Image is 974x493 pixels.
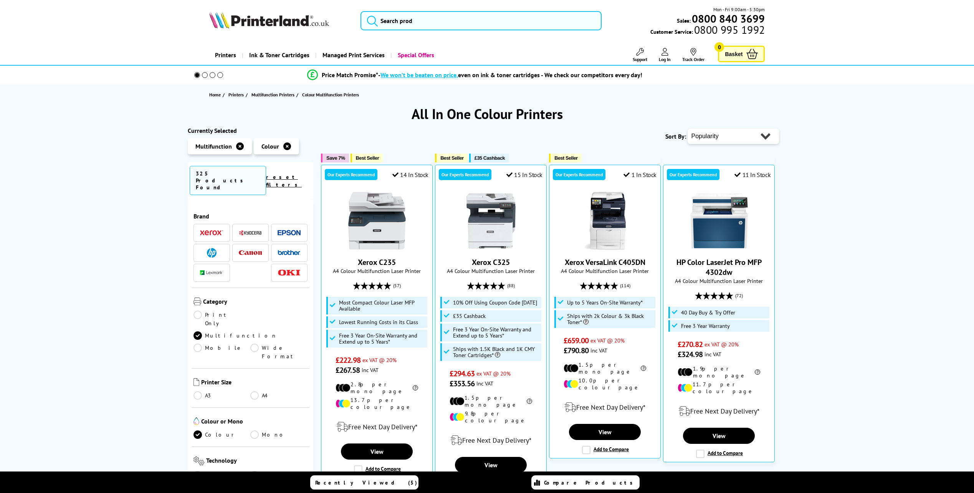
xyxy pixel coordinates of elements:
[190,166,266,195] span: 325 Products Found
[453,326,540,339] span: Free 3 Year On-Site Warranty and Extend up to 5 Years*
[242,45,315,65] a: Ink & Toner Cartridges
[659,56,671,62] span: Log In
[193,298,201,305] img: Category
[278,230,301,236] img: Epson
[462,192,520,250] img: Xerox C325
[393,278,401,293] span: (57)
[261,142,279,150] span: Colour
[278,248,301,258] a: Brother
[582,446,629,454] label: Add to Compare
[201,378,308,387] span: Printer Size
[356,155,379,161] span: Best Seller
[620,278,630,293] span: (114)
[678,381,760,395] li: 11.7p per colour page
[633,48,647,62] a: Support
[590,337,625,344] span: ex VAT @ 20%
[476,380,493,387] span: inc VAT
[567,299,643,306] span: Up to 5 Years On-Site Warranty*
[315,45,390,65] a: Managed Print Services
[713,6,765,13] span: Mon - Fri 9:00am - 5:30pm
[678,349,703,359] span: £324.98
[734,171,771,179] div: 11 In Stock
[553,397,656,418] div: modal_delivery
[476,370,511,377] span: ex VAT @ 20%
[704,351,721,358] span: inc VAT
[193,311,251,328] a: Print Only
[250,391,308,400] a: A4
[554,155,578,161] span: Best Seller
[718,46,765,62] a: Basket 0
[203,298,308,307] span: Category
[507,278,515,293] span: (88)
[239,248,262,258] a: Canon
[691,15,765,22] a: 0800 840 3699
[193,471,251,479] a: Laser
[633,56,647,62] span: Support
[678,365,760,379] li: 1.9p per mono page
[193,430,251,439] a: Colour
[576,243,634,251] a: Xerox VersaLink C405DN
[278,270,301,276] img: OKI
[228,91,244,99] span: Printers
[681,323,730,329] span: Free 3 Year Warranty
[704,341,739,348] span: ex VAT @ 20%
[250,471,308,479] a: Inkjet
[200,270,223,275] img: Lexmark
[659,48,671,62] a: Log In
[339,299,426,312] span: Most Compact Colour Laser MFP Available
[193,417,199,425] img: Colour or Mono
[725,49,742,59] span: Basket
[193,457,205,465] img: Technology
[209,12,351,30] a: Printerland Logo
[453,299,537,306] span: 10% Off Using Coupon Code [DATE]
[188,127,314,134] div: Currently Selected
[321,154,349,162] button: Save 7%
[278,268,301,278] a: OKI
[326,155,345,161] span: Save 7%
[693,26,765,33] span: 0800 995 1992
[378,71,642,79] div: - even on ink & toner cartridges - We check our competitors every day!
[439,430,542,451] div: modal_delivery
[576,192,634,250] img: Xerox VersaLink C405DN
[339,333,426,345] span: Free 3 Year On-Site Warranty and Extend up to 5 Years*
[440,155,464,161] span: Best Seller
[325,416,428,438] div: modal_delivery
[200,268,223,278] a: Lexmark
[450,369,475,379] span: £294.63
[348,243,406,251] a: Xerox C235
[193,331,277,340] a: Multifunction
[315,479,417,486] span: Recently Viewed (5)
[564,346,589,356] span: £790.80
[435,154,468,162] button: Best Seller
[336,365,360,375] span: £267.58
[677,17,691,24] span: Sales:
[336,381,418,395] li: 2.8p per mono page
[450,379,475,389] span: £353.56
[665,132,686,140] span: Sort By:
[392,171,428,179] div: 14 In Stock
[690,192,748,250] img: HP Color LaserJet Pro MFP 4302dw
[250,344,308,361] a: Wide Format
[553,267,656,275] span: A4 Colour Multifunction Laser Printer
[336,355,360,365] span: £222.98
[667,169,719,180] div: Our Experts Recommend
[266,174,302,188] a: reset filters
[325,169,377,180] div: Our Experts Recommend
[676,257,762,277] a: HP Color LaserJet Pro MFP 4302dw
[678,339,703,349] span: £270.82
[209,91,223,99] a: Home
[569,424,640,440] a: View
[200,228,223,238] a: Xerox
[200,248,223,258] a: HP
[184,68,766,82] li: modal_Promise
[735,288,743,303] span: (72)
[360,11,602,30] input: Search prod
[565,257,645,267] a: Xerox VersaLink C405DN
[623,171,656,179] div: 1 In Stock
[251,91,294,99] span: Multifunction Printers
[348,192,406,250] img: Xerox C235
[380,71,458,79] span: We won’t be beaten on price,
[193,391,251,400] a: A3
[250,430,308,439] a: Mono
[439,169,491,180] div: Our Experts Recommend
